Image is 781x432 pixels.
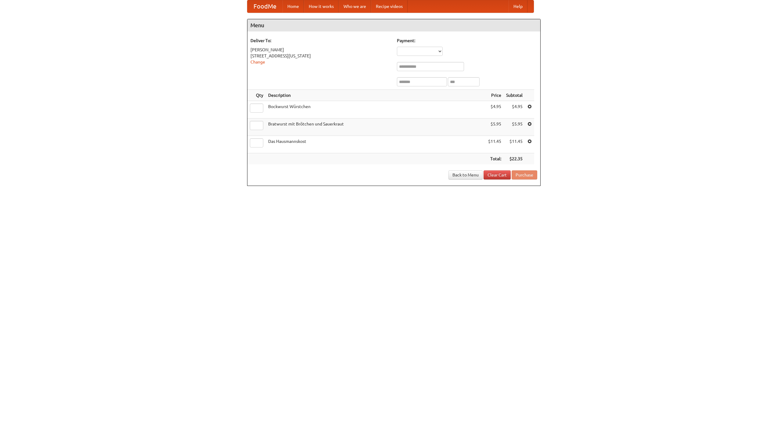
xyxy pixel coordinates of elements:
[250,38,391,44] h5: Deliver To:
[247,90,266,101] th: Qty
[250,47,391,53] div: [PERSON_NAME]
[304,0,339,13] a: How it works
[486,136,504,153] td: $11.45
[512,170,537,180] button: Purchase
[250,53,391,59] div: [STREET_ADDRESS][US_STATE]
[504,101,525,118] td: $4.95
[266,101,486,118] td: Bockwurst Würstchen
[371,0,408,13] a: Recipe videos
[504,118,525,136] td: $5.95
[247,19,540,31] h4: Menu
[484,170,511,180] a: Clear Cart
[448,170,483,180] a: Back to Menu
[486,101,504,118] td: $4.95
[247,0,283,13] a: FoodMe
[339,0,371,13] a: Who we are
[486,118,504,136] td: $5.95
[266,136,486,153] td: Das Hausmannskost
[283,0,304,13] a: Home
[504,153,525,165] th: $22.35
[486,90,504,101] th: Price
[504,90,525,101] th: Subtotal
[266,118,486,136] td: Bratwurst mit Brötchen und Sauerkraut
[397,38,537,44] h5: Payment:
[250,60,265,64] a: Change
[504,136,525,153] td: $11.45
[266,90,486,101] th: Description
[509,0,527,13] a: Help
[486,153,504,165] th: Total:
